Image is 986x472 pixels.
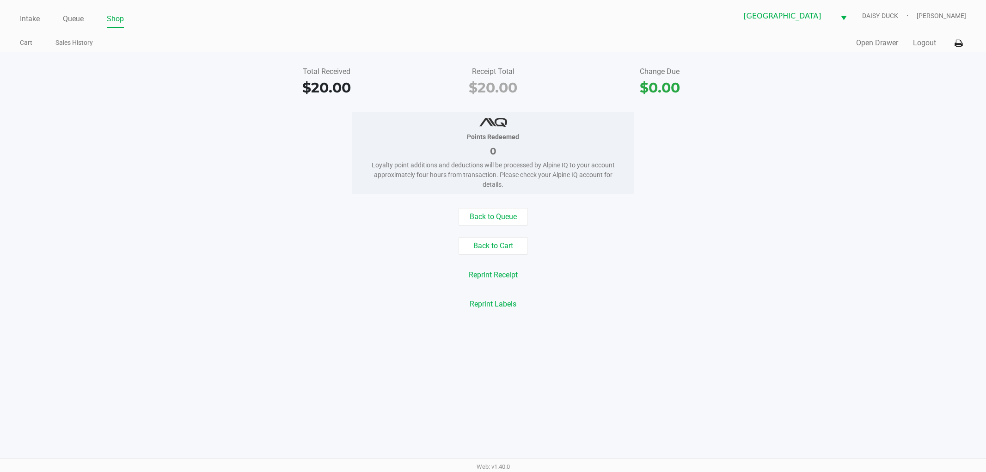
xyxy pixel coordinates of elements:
div: Total Received [250,66,403,77]
button: Select [835,5,852,27]
span: [GEOGRAPHIC_DATA] [743,11,829,22]
a: Cart [20,37,32,49]
div: Loyalty point additions and deductions will be processed by Alpine IQ to your account approximate... [366,160,620,190]
span: DAISY-DUCK [862,11,917,21]
div: $0.00 [583,77,736,98]
a: Queue [63,12,84,25]
div: $20.00 [416,77,570,98]
button: Reprint Labels [464,295,522,313]
span: Web: v1.40.0 [477,463,510,470]
button: Back to Cart [459,237,528,255]
a: Shop [107,12,124,25]
span: [PERSON_NAME] [917,11,966,21]
button: Back to Queue [459,208,528,226]
a: Sales History [55,37,93,49]
div: Change Due [583,66,736,77]
div: Points Redeemed [366,132,620,142]
div: 0 [366,144,620,158]
button: Reprint Receipt [463,266,524,284]
div: Receipt Total [416,66,570,77]
button: Open Drawer [856,37,898,49]
button: Logout [913,37,936,49]
a: Intake [20,12,40,25]
div: $20.00 [250,77,403,98]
